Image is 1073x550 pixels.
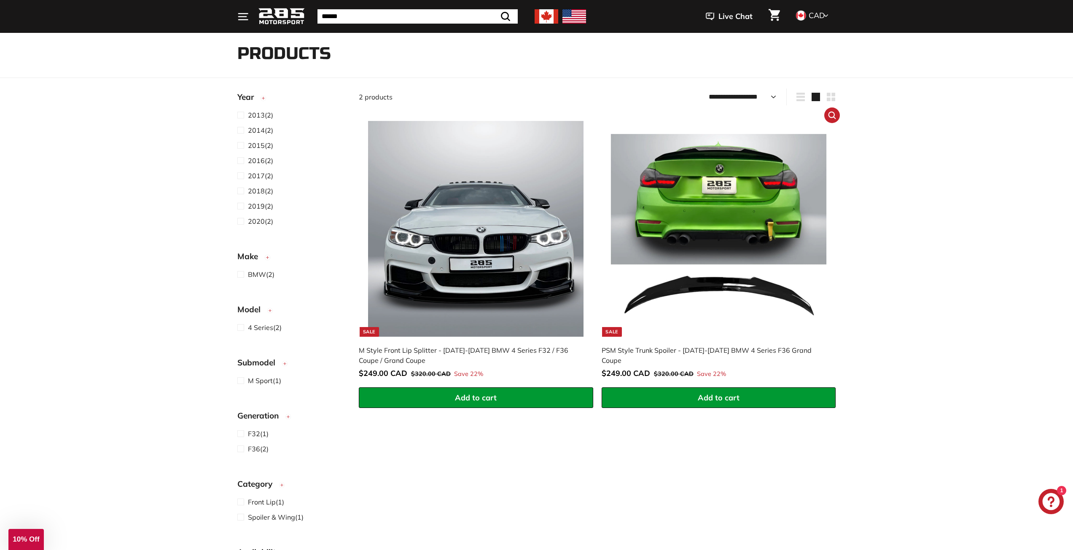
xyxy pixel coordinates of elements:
span: $320.00 CAD [411,370,451,378]
a: Sale M Style Front Lip Splitter - [DATE]-[DATE] BMW 4 Series F32 / F36 Coupe / Grand Coupe Save 22% [359,112,593,387]
span: Generation [237,410,285,422]
h1: Products [237,44,836,63]
span: (2) [248,110,273,120]
span: Category [237,478,279,490]
span: Add to cart [455,393,497,402]
a: Cart [764,2,785,31]
span: (2) [248,201,273,211]
span: (2) [248,444,269,454]
span: 2013 [248,111,265,119]
span: 2016 [248,156,265,165]
div: Sale [602,327,621,337]
span: $320.00 CAD [654,370,694,378]
button: Add to cart [359,387,593,408]
span: (1) [248,429,269,439]
span: (2) [248,171,273,181]
span: (2) [248,269,274,279]
img: Logo_285_Motorsport_areodynamics_components [258,7,305,27]
span: Make [237,250,264,263]
span: Front Lip [248,498,276,506]
button: Model [237,301,345,322]
span: CAD [809,11,825,20]
span: (2) [248,322,282,333]
a: Sale PSM Style Trunk Spoiler - [DATE]-[DATE] BMW 4 Series F36 Grand Coupe Save 22% [602,112,836,387]
span: (2) [248,140,273,150]
span: (2) [248,186,273,196]
button: Live Chat [695,6,764,27]
button: Generation [237,407,345,428]
span: Save 22% [454,370,483,379]
span: $249.00 CAD [359,368,407,378]
span: BMW [248,270,266,279]
span: (1) [248,512,304,522]
div: PSM Style Trunk Spoiler - [DATE]-[DATE] BMW 4 Series F36 Grand Coupe [602,345,828,365]
div: 10% Off [8,529,44,550]
span: 10% Off [13,535,39,543]
span: Model [237,303,267,316]
span: 2017 [248,172,265,180]
span: Save 22% [697,370,726,379]
span: 2015 [248,141,265,150]
span: (2) [248,216,273,226]
span: $249.00 CAD [602,368,650,378]
span: 2014 [248,126,265,134]
span: 4 Series [248,323,273,332]
span: (2) [248,156,273,166]
button: Submodel [237,354,345,375]
div: Sale [360,327,379,337]
span: (1) [248,376,281,386]
span: Live Chat [718,11,753,22]
span: (1) [248,497,284,507]
span: 2020 [248,217,265,225]
span: F32 [248,429,260,438]
div: 2 products [359,92,597,102]
span: Submodel [237,357,282,369]
span: Year [237,91,260,103]
span: Spoiler & Wing [248,513,295,521]
span: M Sport [248,376,273,385]
button: Year [237,89,345,110]
span: 2019 [248,202,265,210]
span: F36 [248,445,260,453]
inbox-online-store-chat: Shopify online store chat [1036,489,1066,516]
input: Search [317,9,518,24]
button: Add to cart [602,387,836,408]
button: Make [237,248,345,269]
span: (2) [248,125,273,135]
div: M Style Front Lip Splitter - [DATE]-[DATE] BMW 4 Series F32 / F36 Coupe / Grand Coupe [359,345,585,365]
span: Add to cart [698,393,740,402]
button: Category [237,475,345,496]
span: 2018 [248,187,265,195]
